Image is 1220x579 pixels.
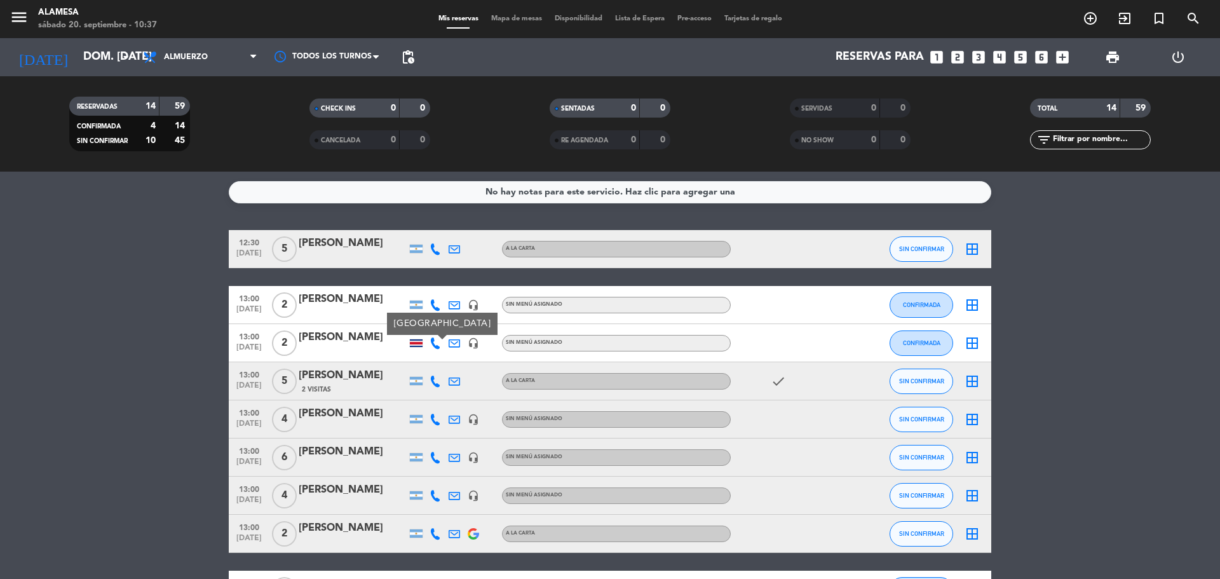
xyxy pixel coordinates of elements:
i: headset_mic [468,337,479,349]
span: [DATE] [233,381,265,396]
i: border_all [965,374,980,389]
i: exit_to_app [1117,11,1132,26]
strong: 59 [1135,104,1148,112]
i: turned_in_not [1151,11,1167,26]
strong: 0 [420,135,428,144]
div: [PERSON_NAME] [299,291,407,308]
span: SIN CONFIRMAR [899,530,944,537]
span: Sin menú asignado [506,302,562,307]
button: SIN CONFIRMAR [890,407,953,432]
i: menu [10,8,29,27]
div: [PERSON_NAME] [299,482,407,498]
i: add_box [1054,49,1071,65]
span: 13:00 [233,367,265,381]
i: check [771,374,786,389]
span: A LA CARTA [506,378,535,383]
span: RE AGENDADA [561,137,608,144]
span: 13:00 [233,405,265,419]
i: looks_3 [970,49,987,65]
strong: 0 [900,135,908,144]
div: [PERSON_NAME] [299,367,407,384]
span: CANCELADA [321,137,360,144]
span: A LA CARTA [506,246,535,251]
button: menu [10,8,29,31]
strong: 0 [391,135,396,144]
span: [DATE] [233,249,265,264]
strong: 0 [660,135,668,144]
span: SIN CONFIRMAR [899,245,944,252]
span: 13:00 [233,481,265,496]
i: headset_mic [468,414,479,425]
span: Disponibilidad [548,15,609,22]
span: [DATE] [233,419,265,434]
div: [PERSON_NAME] [299,235,407,252]
img: google-logo.png [468,528,479,540]
button: CONFIRMADA [890,330,953,356]
span: 2 [272,292,297,318]
div: Alamesa [38,6,157,19]
span: SIN CONFIRMAR [899,454,944,461]
span: 13:00 [233,519,265,534]
span: Sin menú asignado [506,416,562,421]
span: [DATE] [233,534,265,548]
span: 4 [272,407,297,432]
span: NO SHOW [801,137,834,144]
span: 5 [272,236,297,262]
strong: 0 [391,104,396,112]
span: Mapa de mesas [485,15,548,22]
span: TOTAL [1038,106,1057,112]
strong: 0 [871,135,876,144]
i: looks_one [928,49,945,65]
i: search [1186,11,1201,26]
span: 2 [272,330,297,356]
button: SIN CONFIRMAR [890,369,953,394]
span: Pre-acceso [671,15,718,22]
button: SIN CONFIRMAR [890,483,953,508]
span: CONFIRMADA [903,339,940,346]
strong: 0 [631,104,636,112]
span: SERVIDAS [801,106,832,112]
i: headset_mic [468,490,479,501]
i: border_all [965,488,980,503]
span: 13:00 [233,329,265,343]
span: 13:00 [233,290,265,305]
strong: 0 [420,104,428,112]
div: [PERSON_NAME] [299,520,407,536]
span: RESERVADAS [77,104,118,110]
i: border_all [965,526,980,542]
i: border_all [965,297,980,313]
span: CONFIRMADA [77,123,121,130]
span: CHECK INS [321,106,356,112]
i: looks_4 [991,49,1008,65]
i: add_circle_outline [1083,11,1098,26]
span: Sin menú asignado [506,493,562,498]
button: SIN CONFIRMAR [890,521,953,547]
span: 4 [272,483,297,508]
strong: 14 [175,121,187,130]
span: Mis reservas [432,15,485,22]
span: 6 [272,445,297,470]
i: border_all [965,336,980,351]
span: CONFIRMADA [903,301,940,308]
strong: 0 [631,135,636,144]
span: SIN CONFIRMAR [899,492,944,499]
div: sábado 20. septiembre - 10:37 [38,19,157,32]
span: 12:30 [233,235,265,249]
strong: 10 [146,136,156,145]
span: pending_actions [400,50,416,65]
div: [PERSON_NAME] [299,444,407,460]
span: [DATE] [233,305,265,320]
button: SIN CONFIRMAR [890,445,953,470]
i: arrow_drop_down [118,50,133,65]
div: [PERSON_NAME] [299,329,407,346]
span: Tarjetas de regalo [718,15,789,22]
button: CONFIRMADA [890,292,953,318]
strong: 14 [1106,104,1116,112]
i: border_all [965,412,980,427]
span: Lista de Espera [609,15,671,22]
span: A LA CARTA [506,531,535,536]
span: SIN CONFIRMAR [899,416,944,423]
div: LOG OUT [1145,38,1210,76]
span: SENTADAS [561,106,595,112]
strong: 0 [871,104,876,112]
